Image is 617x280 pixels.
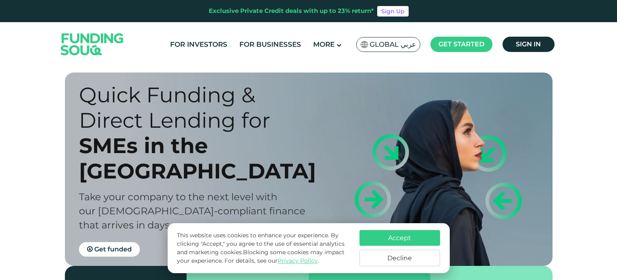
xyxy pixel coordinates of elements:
a: For Investors [168,38,229,51]
a: Sign in [503,37,555,52]
span: Global عربي [370,40,416,49]
span: Take your company to the next level with our [DEMOGRAPHIC_DATA]-compliant finance that arrives in... [79,191,305,231]
div: Quick Funding & Direct Lending for [79,82,323,133]
span: Blocking some cookies may impact your experience. [177,249,345,264]
span: More [313,40,334,48]
div: SMEs in the [GEOGRAPHIC_DATA] [79,133,323,184]
button: Decline [359,250,440,266]
button: Accept [359,230,440,246]
a: For Businesses [237,38,303,51]
span: Get funded [94,245,132,253]
a: Privacy Policy [278,257,318,264]
a: Get funded [79,242,140,257]
p: This website uses cookies to enhance your experience. By clicking "Accept," you agree to the use ... [177,231,351,265]
img: Logo [53,24,132,64]
span: Get started [438,40,484,48]
a: Sign Up [377,6,409,17]
span: For details, see our . [224,257,319,264]
div: Exclusive Private Credit deals with up to 23% return* [209,6,374,16]
span: Sign in [516,40,541,48]
img: SA Flag [361,41,368,48]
